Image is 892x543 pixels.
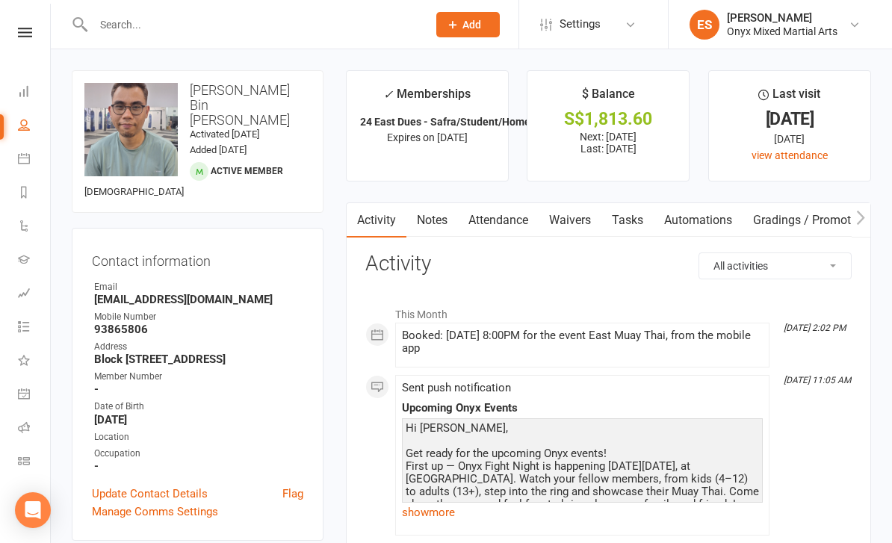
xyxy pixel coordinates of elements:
[360,116,598,128] strong: 24 East Dues - Safra/Student/HomeTeam Memb...
[402,402,763,415] div: Upcoming Onyx Events
[752,149,828,161] a: view attendance
[94,430,303,444] div: Location
[94,382,303,396] strong: -
[94,447,303,461] div: Occupation
[383,84,471,112] div: Memberships
[784,323,846,333] i: [DATE] 2:02 PM
[541,111,675,127] div: S$1,813.60
[402,329,763,355] div: Booked: [DATE] 8:00PM for the event East Muay Thai, from the mobile app
[94,370,303,384] div: Member Number
[84,83,311,127] h3: [PERSON_NAME] Bin [PERSON_NAME]
[582,84,635,111] div: $ Balance
[18,345,52,379] a: What's New
[92,248,303,269] h3: Contact information
[18,177,52,211] a: Reports
[18,379,52,412] a: General attendance kiosk mode
[18,278,52,311] a: Assessments
[541,131,675,155] p: Next: [DATE] Last: [DATE]
[92,485,208,503] a: Update Contact Details
[84,186,184,197] span: [DEMOGRAPHIC_DATA]
[190,144,247,155] time: Added [DATE]
[722,111,857,127] div: [DATE]
[92,503,218,521] a: Manage Comms Settings
[365,252,852,276] h3: Activity
[94,459,303,473] strong: -
[18,446,52,480] a: Class kiosk mode
[94,293,303,306] strong: [EMAIL_ADDRESS][DOMAIN_NAME]
[458,203,539,238] a: Attendance
[406,203,458,238] a: Notes
[18,76,52,110] a: Dashboard
[727,11,837,25] div: [PERSON_NAME]
[94,323,303,336] strong: 93865806
[94,353,303,366] strong: Block [STREET_ADDRESS]
[347,203,406,238] a: Activity
[94,280,303,294] div: Email
[722,131,857,147] div: [DATE]
[211,166,283,176] span: Active member
[784,375,851,385] i: [DATE] 11:05 AM
[601,203,654,238] a: Tasks
[436,12,500,37] button: Add
[654,203,743,238] a: Automations
[94,400,303,414] div: Date of Birth
[383,87,393,102] i: ✓
[94,413,303,426] strong: [DATE]
[18,143,52,177] a: Calendar
[387,131,468,143] span: Expires on [DATE]
[94,310,303,324] div: Mobile Number
[560,7,601,41] span: Settings
[743,203,884,238] a: Gradings / Promotions
[402,502,763,523] a: show more
[89,14,417,35] input: Search...
[282,485,303,503] a: Flag
[190,128,259,140] time: Activated [DATE]
[15,492,51,528] div: Open Intercom Messenger
[94,340,303,354] div: Address
[758,84,820,111] div: Last visit
[539,203,601,238] a: Waivers
[727,25,837,38] div: Onyx Mixed Martial Arts
[18,412,52,446] a: Roll call kiosk mode
[365,299,852,323] li: This Month
[462,19,481,31] span: Add
[18,110,52,143] a: People
[690,10,719,40] div: ES
[402,381,511,394] span: Sent push notification
[84,83,178,176] img: image1747748395.png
